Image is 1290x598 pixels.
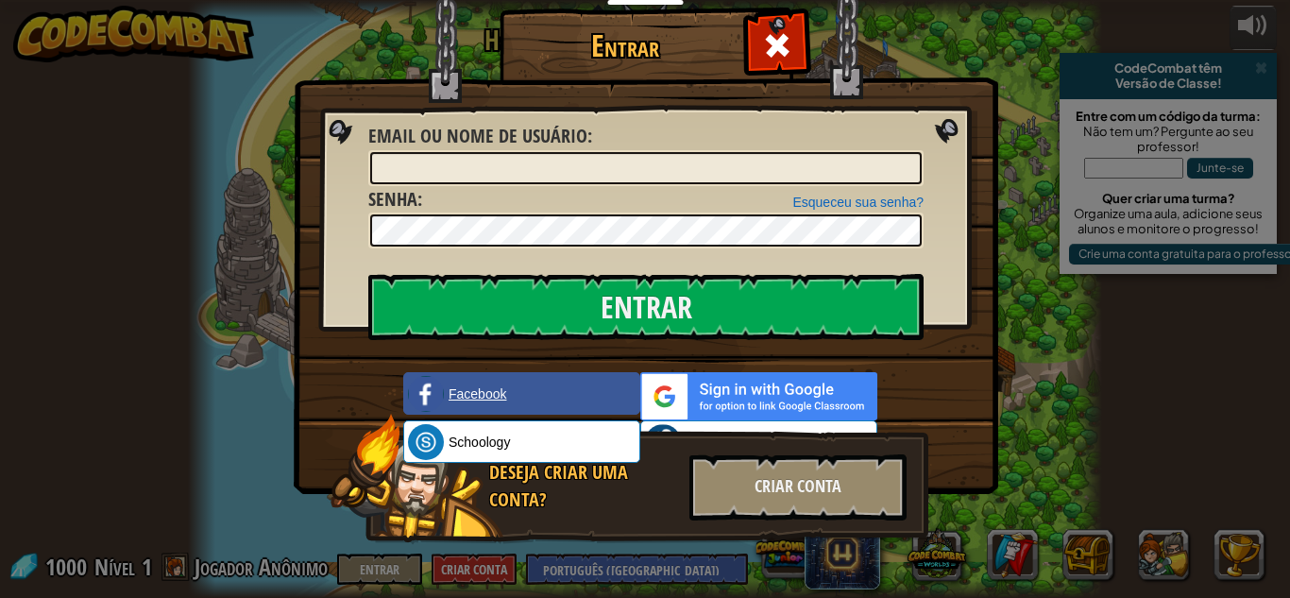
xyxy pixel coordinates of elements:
[368,123,592,150] label: :
[792,195,924,210] a: Esqueceu sua senha?
[504,29,745,62] h1: Entrar
[368,186,417,212] span: Senha
[408,424,444,460] img: schoology.png
[408,376,444,412] img: facebook_small.png
[689,454,907,521] div: Criar Conta
[449,384,506,403] span: Facebook
[640,372,877,420] img: gplus_sso_button2.svg
[449,433,510,452] span: Schoology
[368,123,587,148] span: Email ou nome de usuário
[368,186,422,214] label: :
[489,459,678,513] div: Deseja Criar uma Conta?
[368,274,924,340] input: Entrar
